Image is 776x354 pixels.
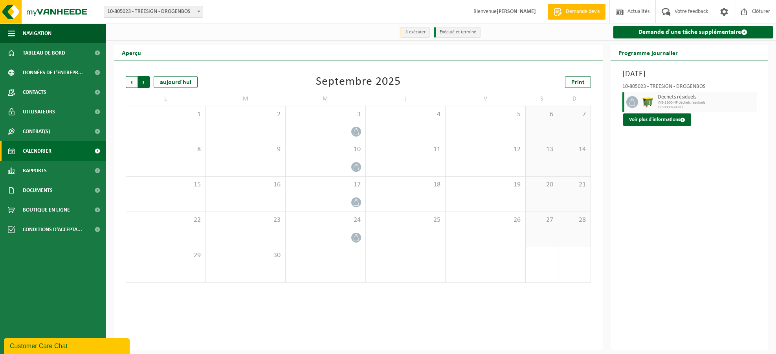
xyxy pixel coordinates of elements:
button: Voir plus d'informations [623,113,691,126]
span: 7 [562,110,587,119]
span: Contacts [23,82,46,102]
span: 21 [562,181,587,189]
span: Print [571,79,585,86]
span: Boutique en ligne [23,200,70,220]
span: 28 [562,216,587,224]
span: 15 [130,181,202,189]
span: WB-1100-HP déchets résiduels [658,100,754,105]
span: Navigation [23,24,51,43]
td: M [286,92,366,106]
span: 19 [449,181,521,189]
span: 5 [449,110,521,119]
li: Exécuté et terminé [434,27,481,38]
span: Utilisateurs [23,102,55,122]
span: Tableau de bord [23,43,65,63]
span: Données de l'entrepr... [23,63,83,82]
span: 4 [370,110,442,119]
span: 2 [210,110,282,119]
img: WB-1100-HPE-GN-50 [642,96,654,108]
h2: Aperçu [114,45,149,60]
td: M [206,92,286,106]
iframe: chat widget [4,337,131,354]
span: 12 [449,145,521,154]
span: Calendrier [23,141,51,161]
span: Conditions d'accepta... [23,220,82,239]
span: 10-805023 - TREESIGN - DROGENBOS [104,6,203,18]
h3: [DATE] [622,68,756,80]
span: Rapports [23,161,47,181]
a: Demande devis [548,4,605,20]
td: J [366,92,446,106]
span: 23 [210,216,282,224]
span: 1 [130,110,202,119]
span: Suivant [138,76,150,88]
h2: Programme journalier [611,45,686,60]
span: Déchets résiduels [658,94,754,100]
span: Documents [23,181,53,200]
span: 30 [210,251,282,260]
span: 8 [130,145,202,154]
span: 22 [130,216,202,224]
td: S [526,92,558,106]
span: 14 [562,145,587,154]
td: D [558,92,591,106]
span: T250000974282 [658,105,754,110]
span: 3 [290,110,361,119]
span: 20 [530,181,554,189]
span: Précédent [126,76,138,88]
span: 10 [290,145,361,154]
span: Contrat(s) [23,122,50,141]
div: aujourd'hui [154,76,198,88]
li: à exécuter [400,27,430,38]
span: 6 [530,110,554,119]
span: 13 [530,145,554,154]
span: 16 [210,181,282,189]
td: L [126,92,206,106]
span: 11 [370,145,442,154]
span: 10-805023 - TREESIGN - DROGENBOS [104,6,203,17]
span: 17 [290,181,361,189]
a: Print [565,76,591,88]
div: 10-805023 - TREESIGN - DROGENBOS [622,84,756,92]
span: 29 [130,251,202,260]
span: 27 [530,216,554,224]
a: Demande d'une tâche supplémentaire [613,26,773,38]
span: 26 [449,216,521,224]
span: 25 [370,216,442,224]
span: Demande devis [564,8,602,16]
span: 9 [210,145,282,154]
div: Septembre 2025 [316,76,401,88]
span: 24 [290,216,361,224]
strong: [PERSON_NAME] [497,9,536,15]
span: 18 [370,181,442,189]
td: V [446,92,526,106]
